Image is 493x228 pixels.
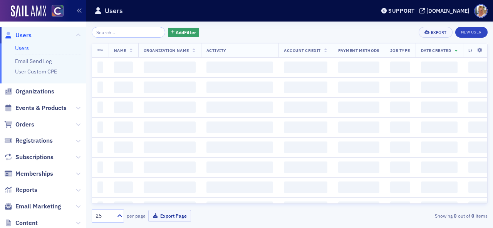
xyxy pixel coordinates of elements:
[453,212,458,219] strong: 0
[144,121,196,133] span: ‌
[421,181,458,193] span: ‌
[15,45,29,52] a: Users
[426,7,470,14] div: [DOMAIN_NAME]
[144,62,196,73] span: ‌
[338,201,379,213] span: ‌
[390,201,410,213] span: ‌
[97,181,103,193] span: ‌
[15,87,54,96] span: Organizations
[206,141,273,153] span: ‌
[114,62,133,73] span: ‌
[390,141,410,153] span: ‌
[284,62,327,73] span: ‌
[206,62,273,73] span: ‌
[114,181,133,193] span: ‌
[421,102,458,113] span: ‌
[206,181,273,193] span: ‌
[284,82,327,93] span: ‌
[338,181,379,193] span: ‌
[284,141,327,153] span: ‌
[96,212,112,220] div: 25
[338,121,379,133] span: ‌
[284,48,320,53] span: Account Credit
[284,121,327,133] span: ‌
[4,136,53,145] a: Registrations
[15,202,61,211] span: Email Marketing
[390,161,410,173] span: ‌
[15,219,38,227] span: Content
[114,102,133,113] span: ‌
[338,141,379,153] span: ‌
[114,121,133,133] span: ‌
[206,102,273,113] span: ‌
[114,201,133,213] span: ‌
[206,48,226,53] span: Activity
[390,82,410,93] span: ‌
[4,153,54,161] a: Subscriptions
[206,121,273,133] span: ‌
[338,102,379,113] span: ‌
[284,161,327,173] span: ‌
[15,153,54,161] span: Subscriptions
[4,31,32,40] a: Users
[97,82,103,93] span: ‌
[419,8,472,13] button: [DOMAIN_NAME]
[361,212,488,219] div: Showing out of items
[114,141,133,153] span: ‌
[52,5,64,17] img: SailAMX
[474,4,488,18] span: Profile
[388,7,415,14] div: Support
[15,31,32,40] span: Users
[114,48,126,53] span: Name
[97,102,103,113] span: ‌
[4,120,34,129] a: Orders
[15,104,67,112] span: Events & Products
[114,82,133,93] span: ‌
[144,201,196,213] span: ‌
[390,62,410,73] span: ‌
[144,102,196,113] span: ‌
[421,161,458,173] span: ‌
[390,181,410,193] span: ‌
[421,141,458,153] span: ‌
[144,181,196,193] span: ‌
[338,161,379,173] span: ‌
[284,102,327,113] span: ‌
[97,201,103,213] span: ‌
[144,82,196,93] span: ‌
[4,87,54,96] a: Organizations
[46,5,64,18] a: View Homepage
[338,82,379,93] span: ‌
[284,201,327,213] span: ‌
[15,170,53,178] span: Memberships
[176,29,196,36] span: Add Filter
[168,28,200,37] button: AddFilter
[421,62,458,73] span: ‌
[4,219,38,227] a: Content
[148,210,191,222] button: Export Page
[15,120,34,129] span: Orders
[114,161,133,173] span: ‌
[421,82,458,93] span: ‌
[455,27,488,38] a: New User
[144,48,189,53] span: Organization Name
[4,202,61,211] a: Email Marketing
[105,6,123,15] h1: Users
[127,212,146,219] label: per page
[390,48,410,53] span: Job Type
[15,136,53,145] span: Registrations
[338,48,379,53] span: Payment Methods
[390,121,410,133] span: ‌
[92,27,165,38] input: Search…
[4,104,67,112] a: Events & Products
[97,141,103,153] span: ‌
[421,201,458,213] span: ‌
[206,201,273,213] span: ‌
[97,62,103,73] span: ‌
[419,27,452,38] button: Export
[338,62,379,73] span: ‌
[144,141,196,153] span: ‌
[4,170,53,178] a: Memberships
[206,82,273,93] span: ‌
[11,5,46,18] a: SailAMX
